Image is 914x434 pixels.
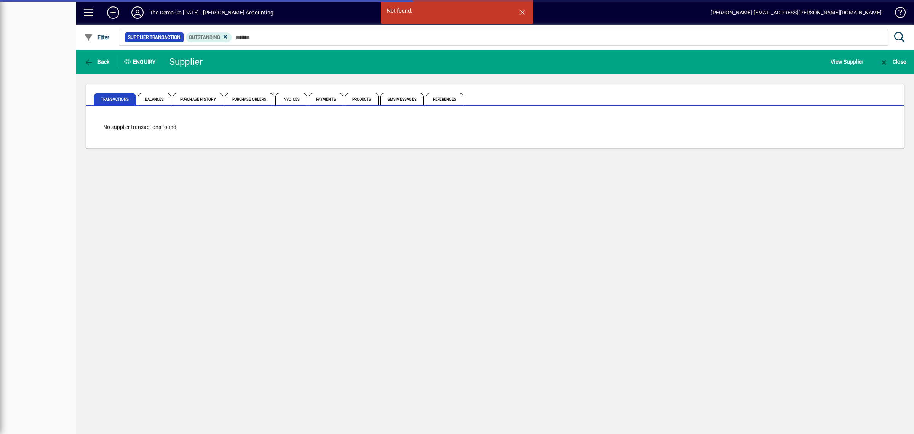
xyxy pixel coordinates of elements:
[829,55,865,69] button: View Supplier
[831,56,863,68] span: View Supplier
[84,34,110,40] span: Filter
[76,55,118,69] app-page-header-button: Back
[879,59,906,65] span: Close
[128,34,181,41] span: Supplier Transaction
[118,56,164,68] div: Enquiry
[711,6,882,19] div: [PERSON_NAME] [EMAIL_ADDRESS][PERSON_NAME][DOMAIN_NAME]
[186,32,232,42] mat-chip: Outstanding Status: Outstanding
[125,6,150,19] button: Profile
[189,35,220,40] span: Outstanding
[889,2,904,26] a: Knowledge Base
[150,6,273,19] div: The Demo Co [DATE] - [PERSON_NAME] Accounting
[275,93,307,105] span: Invoices
[380,93,424,105] span: SMS Messages
[169,56,203,68] div: Supplier
[309,93,343,105] span: Payments
[94,93,136,105] span: Transactions
[871,55,914,69] app-page-header-button: Close enquiry
[345,93,379,105] span: Products
[877,55,908,69] button: Close
[84,59,110,65] span: Back
[96,116,895,139] div: No supplier transactions found
[173,93,223,105] span: Purchase History
[82,31,112,44] button: Filter
[426,93,463,105] span: References
[138,93,171,105] span: Balances
[101,6,125,19] button: Add
[225,93,274,105] span: Purchase Orders
[82,55,112,69] button: Back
